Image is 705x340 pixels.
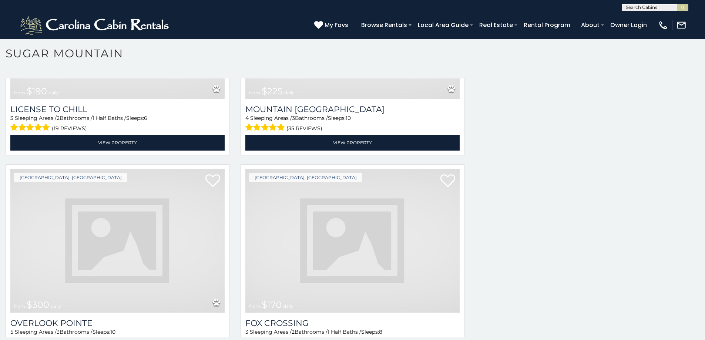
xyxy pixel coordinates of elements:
[262,86,283,97] span: $225
[93,115,126,121] span: 1 Half Baths /
[577,18,603,31] a: About
[52,124,87,133] span: (19 reviews)
[27,86,47,97] span: $190
[57,115,60,121] span: 2
[249,90,260,95] span: from
[346,115,351,121] span: 10
[245,104,460,114] a: Mountain [GEOGRAPHIC_DATA]
[10,104,225,114] a: License to Chill
[283,303,293,309] span: daily
[286,124,322,133] span: (35 reviews)
[110,329,115,335] span: 10
[245,169,460,313] img: dummy-image.jpg
[249,303,260,309] span: from
[245,114,460,133] div: Sleeping Areas / Bathrooms / Sleeps:
[10,115,13,121] span: 3
[48,90,59,95] span: daily
[144,115,147,121] span: 6
[314,20,350,30] a: My Favs
[245,104,460,114] h3: Mountain Skye Lodge
[325,20,348,30] span: My Favs
[19,14,172,36] img: White-1-2.png
[249,173,362,182] a: [GEOGRAPHIC_DATA], [GEOGRAPHIC_DATA]
[676,20,686,30] img: mail-regular-white.png
[245,169,460,313] a: from $170 daily
[10,169,225,313] img: dummy-image.jpg
[245,115,249,121] span: 4
[10,329,13,335] span: 5
[440,174,455,189] a: Add to favorites
[328,329,361,335] span: 1 Half Baths /
[414,18,472,31] a: Local Area Guide
[520,18,574,31] a: Rental Program
[476,18,517,31] a: Real Estate
[10,169,225,313] a: from $300 daily
[10,318,225,328] a: Overlook Pointe
[205,174,220,189] a: Add to favorites
[292,115,295,121] span: 3
[10,114,225,133] div: Sleeping Areas / Bathrooms / Sleeps:
[245,329,248,335] span: 3
[14,303,25,309] span: from
[245,135,460,150] a: View Property
[14,90,25,95] span: from
[14,173,127,182] a: [GEOGRAPHIC_DATA], [GEOGRAPHIC_DATA]
[10,135,225,150] a: View Property
[51,303,61,309] span: daily
[284,90,295,95] span: daily
[658,20,668,30] img: phone-regular-white.png
[57,329,60,335] span: 3
[357,18,411,31] a: Browse Rentals
[262,299,282,310] span: $170
[27,299,49,310] span: $300
[379,329,382,335] span: 8
[292,329,295,335] span: 2
[607,18,651,31] a: Owner Login
[245,318,460,328] a: Fox Crossing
